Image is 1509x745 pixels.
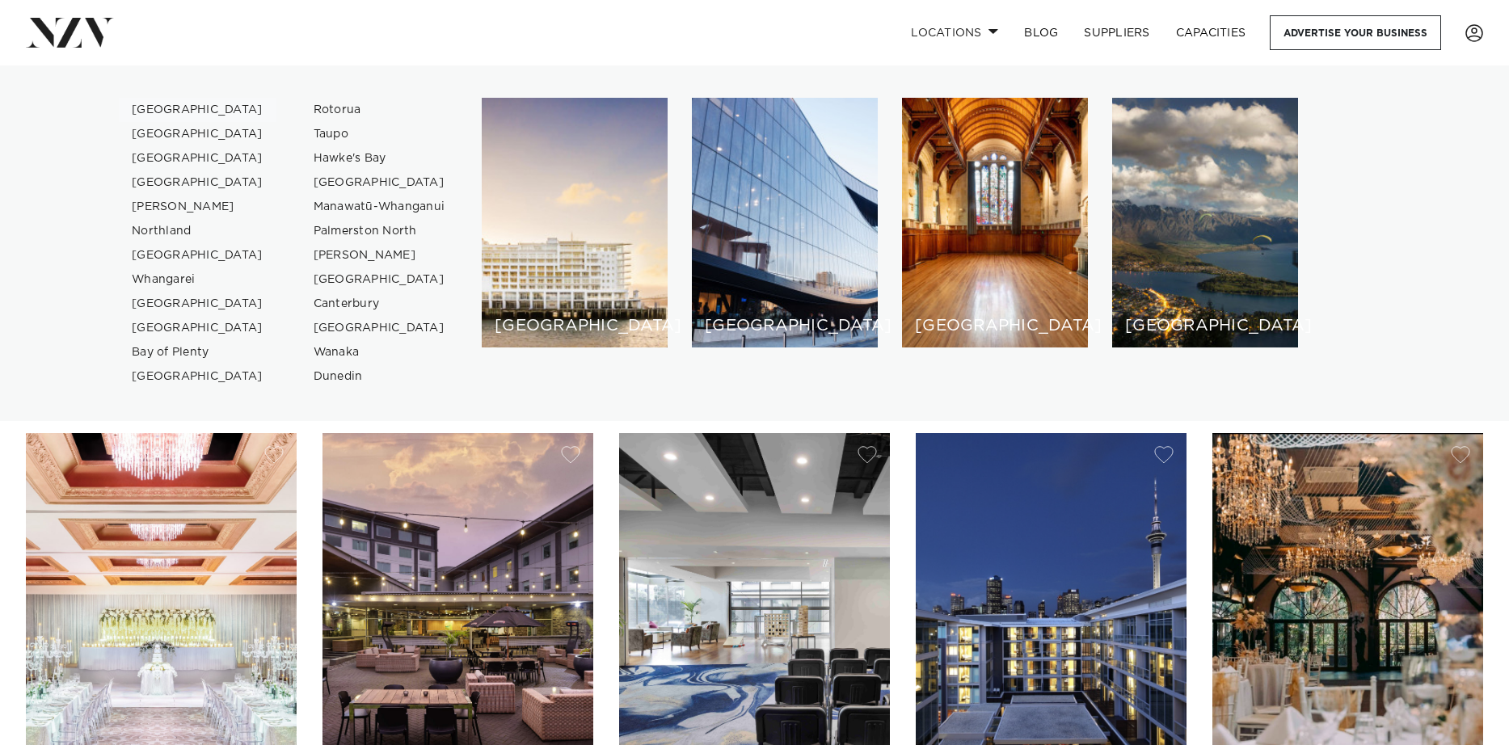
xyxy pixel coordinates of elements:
a: Bay of Plenty [119,340,276,364]
a: [GEOGRAPHIC_DATA] [119,292,276,316]
a: [GEOGRAPHIC_DATA] [119,122,276,146]
a: Auckland venues [GEOGRAPHIC_DATA] [482,98,668,347]
h6: [GEOGRAPHIC_DATA] [915,318,1075,335]
h6: [GEOGRAPHIC_DATA] [1125,318,1285,335]
a: Hawke's Bay [301,146,458,170]
a: Rotorua [301,98,458,122]
a: Christchurch venues [GEOGRAPHIC_DATA] [902,98,1088,347]
a: [GEOGRAPHIC_DATA] [119,170,276,195]
a: [PERSON_NAME] [119,195,276,219]
a: [GEOGRAPHIC_DATA] [301,316,458,340]
a: [GEOGRAPHIC_DATA] [119,243,276,267]
a: [GEOGRAPHIC_DATA] [119,146,276,170]
a: [PERSON_NAME] [301,243,458,267]
a: Northland [119,219,276,243]
a: Wellington venues [GEOGRAPHIC_DATA] [692,98,878,347]
a: [GEOGRAPHIC_DATA] [301,267,458,292]
a: BLOG [1011,15,1071,50]
a: Dunedin [301,364,458,389]
a: Capacities [1163,15,1259,50]
a: [GEOGRAPHIC_DATA] [119,98,276,122]
a: [GEOGRAPHIC_DATA] [301,170,458,195]
a: Canterbury [301,292,458,316]
a: Wanaka [301,340,458,364]
a: SUPPLIERS [1071,15,1162,50]
a: Queenstown venues [GEOGRAPHIC_DATA] [1112,98,1298,347]
a: Manawatū-Whanganui [301,195,458,219]
a: Locations [898,15,1011,50]
a: Taupo [301,122,458,146]
a: [GEOGRAPHIC_DATA] [119,316,276,340]
a: Palmerston North [301,219,458,243]
a: Advertise your business [1270,15,1441,50]
a: Whangarei [119,267,276,292]
img: nzv-logo.png [26,18,114,47]
h6: [GEOGRAPHIC_DATA] [705,318,865,335]
a: [GEOGRAPHIC_DATA] [119,364,276,389]
h6: [GEOGRAPHIC_DATA] [495,318,655,335]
